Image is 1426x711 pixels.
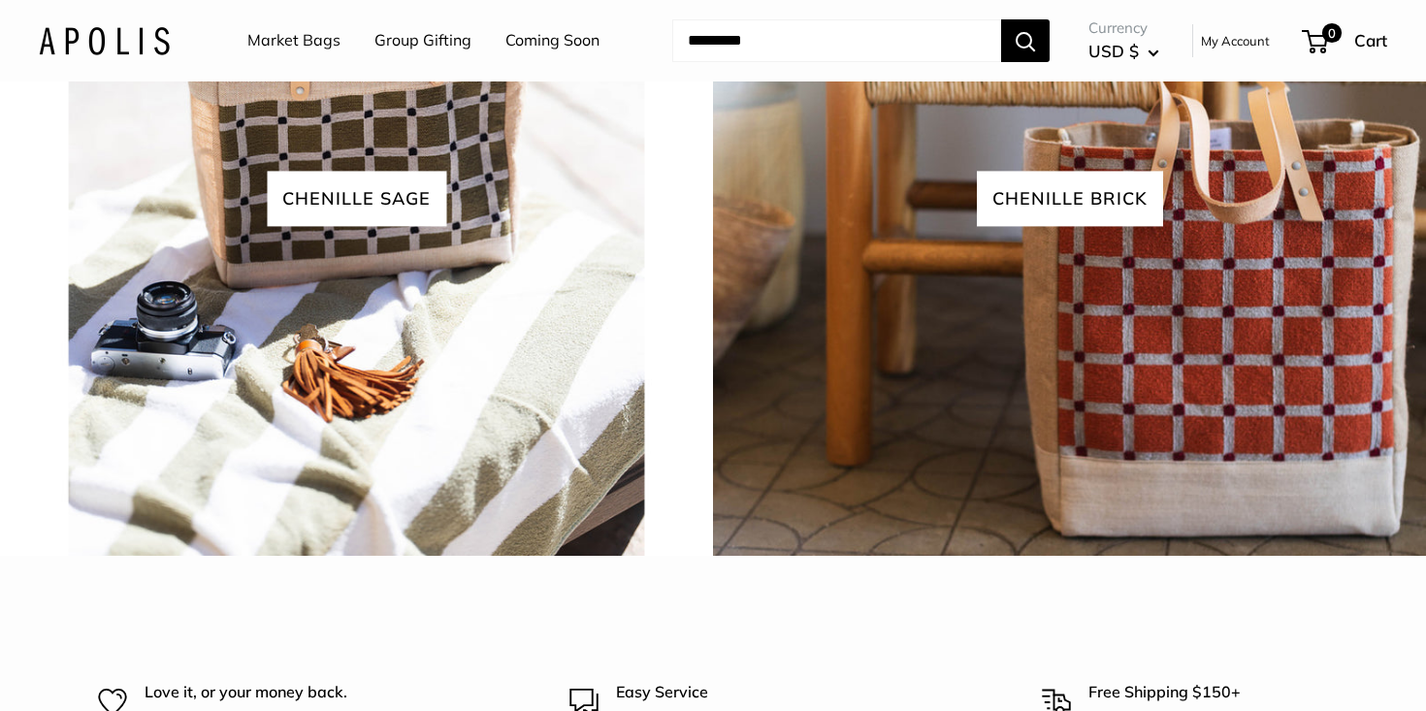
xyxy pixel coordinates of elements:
[247,26,340,55] a: Market Bags
[505,26,600,55] a: Coming Soon
[616,680,856,705] p: Easy Service
[1001,19,1050,62] button: Search
[977,172,1163,227] span: chenille brick
[1088,15,1159,42] span: Currency
[1354,30,1387,50] span: Cart
[267,172,446,227] span: Chenille sage
[1322,23,1342,43] span: 0
[39,26,170,54] img: Apolis
[1088,41,1139,61] span: USD $
[1304,25,1387,56] a: 0 Cart
[672,19,1001,62] input: Search...
[374,26,471,55] a: Group Gifting
[145,680,384,705] p: Love it, or your money back.
[1088,36,1159,67] button: USD $
[1201,29,1270,52] a: My Account
[1088,680,1328,705] p: Free Shipping $150+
